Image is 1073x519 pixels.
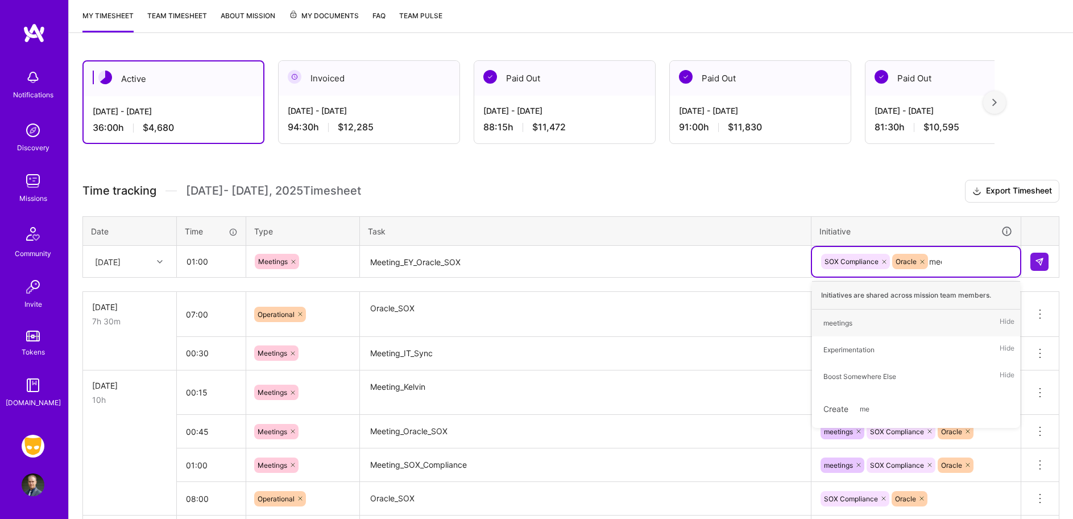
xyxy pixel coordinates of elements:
[22,119,44,142] img: discovery
[854,401,875,417] span: me
[98,71,112,84] img: Active
[1030,253,1050,271] div: null
[147,10,207,32] a: Team timesheet
[177,338,246,368] input: HH:MM
[870,427,924,436] span: SOX Compliance
[875,70,888,84] img: Paid Out
[288,70,301,84] img: Invoiced
[399,11,442,20] span: Team Pulse
[679,70,693,84] img: Paid Out
[679,121,842,133] div: 91:00 h
[1000,315,1014,331] span: Hide
[923,121,959,133] span: $10,595
[26,331,40,341] img: tokens
[824,495,878,503] span: SOX Compliance
[361,416,810,447] textarea: Meeting_Oracle_SOX
[22,473,44,496] img: User Avatar
[258,349,287,357] span: Meetings
[824,427,853,436] span: meetings
[361,450,810,481] textarea: Meeting_SOX_Compliance
[670,61,851,96] div: Paid Out
[157,259,163,265] i: icon Chevron
[13,89,53,101] div: Notifications
[185,225,238,237] div: Time
[24,298,42,310] div: Invite
[992,98,997,106] img: right
[84,61,263,96] div: Active
[361,372,810,414] textarea: Meeting_Kelvin
[474,61,655,96] div: Paid Out
[823,344,875,356] div: Experimentation
[865,61,1046,96] div: Paid Out
[95,256,121,267] div: [DATE]
[289,10,359,22] span: My Documents
[221,10,275,32] a: About Mission
[289,10,359,32] a: My Documents
[83,216,177,246] th: Date
[1000,369,1014,384] span: Hide
[258,257,288,266] span: Meetings
[361,293,810,336] textarea: Oracle_SOX
[22,346,45,358] div: Tokens
[92,301,167,313] div: [DATE]
[818,396,1014,422] div: Create
[23,23,45,43] img: logo
[93,122,254,134] div: 36:00 h
[812,281,1020,310] div: Initiatives are shared across mission team members.
[22,435,44,458] img: Grindr: Data + FE + CyberSecurity + QA
[15,248,51,259] div: Community
[177,246,245,277] input: HH:MM
[679,105,842,117] div: [DATE] - [DATE]
[22,66,44,89] img: bell
[1035,257,1044,266] img: Submit
[338,121,374,133] span: $12,285
[258,461,287,469] span: Meetings
[258,388,287,397] span: Meetings
[177,417,246,447] input: HH:MM
[361,247,810,277] textarea: Meeting_EY_Oracle_SOX
[82,10,134,32] a: My timesheet
[819,225,1013,238] div: Initiative
[875,105,1037,117] div: [DATE] - [DATE]
[895,495,916,503] span: Oracle
[875,121,1037,133] div: 81:30 h
[17,142,49,154] div: Discovery
[19,192,47,204] div: Missions
[896,257,917,266] span: Oracle
[22,170,44,192] img: teamwork
[728,121,762,133] span: $11,830
[1000,342,1014,357] span: Hide
[143,122,174,134] span: $4,680
[288,121,450,133] div: 94:30 h
[824,461,853,469] span: meetings
[399,10,442,32] a: Team Pulse
[258,310,295,319] span: Operational
[972,186,981,197] i: icon Download
[483,105,646,117] div: [DATE] - [DATE]
[825,257,879,266] span: SOX Compliance
[372,10,386,32] a: FAQ
[93,105,254,117] div: [DATE] - [DATE]
[92,394,167,406] div: 10h
[82,184,156,198] span: Time tracking
[288,105,450,117] div: [DATE] - [DATE]
[19,473,47,496] a: User Avatar
[246,216,360,246] th: Type
[279,61,459,96] div: Invoiced
[92,315,167,327] div: 7h 30m
[258,427,287,436] span: Meetings
[965,180,1059,203] button: Export Timesheet
[22,275,44,298] img: Invite
[823,370,896,382] div: Boost Somewhere Else
[22,374,44,397] img: guide book
[823,317,852,329] div: meetings
[483,121,646,133] div: 88:15 h
[361,338,810,369] textarea: Meeting_IT_Sync
[177,299,246,329] input: HH:MM
[177,377,246,407] input: HH:MM
[186,184,361,198] span: [DATE] - [DATE] , 2025 Timesheet
[483,70,497,84] img: Paid Out
[941,427,962,436] span: Oracle
[361,483,810,514] textarea: Oracle_SOX
[19,435,47,458] a: Grindr: Data + FE + CyberSecurity + QA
